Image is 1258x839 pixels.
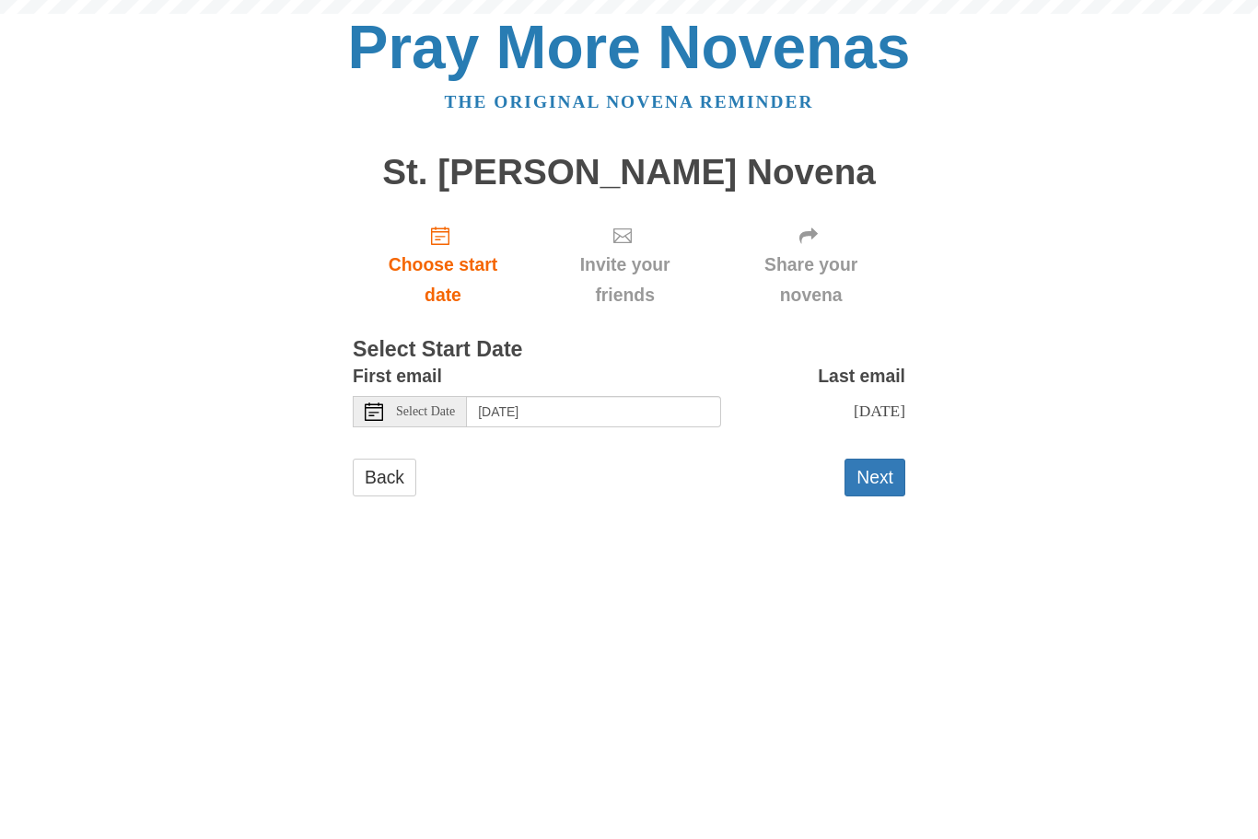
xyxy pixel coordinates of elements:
[818,361,905,391] label: Last email
[371,250,515,310] span: Choose start date
[353,338,905,362] h3: Select Start Date
[353,361,442,391] label: First email
[348,13,911,81] a: Pray More Novenas
[353,459,416,496] a: Back
[353,210,533,320] a: Choose start date
[533,210,716,320] div: Click "Next" to confirm your start date first.
[844,459,905,496] button: Next
[716,210,905,320] div: Click "Next" to confirm your start date first.
[854,402,905,420] span: [DATE]
[445,92,814,111] a: The original novena reminder
[353,153,905,192] h1: St. [PERSON_NAME] Novena
[396,405,455,418] span: Select Date
[552,250,698,310] span: Invite your friends
[735,250,887,310] span: Share your novena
